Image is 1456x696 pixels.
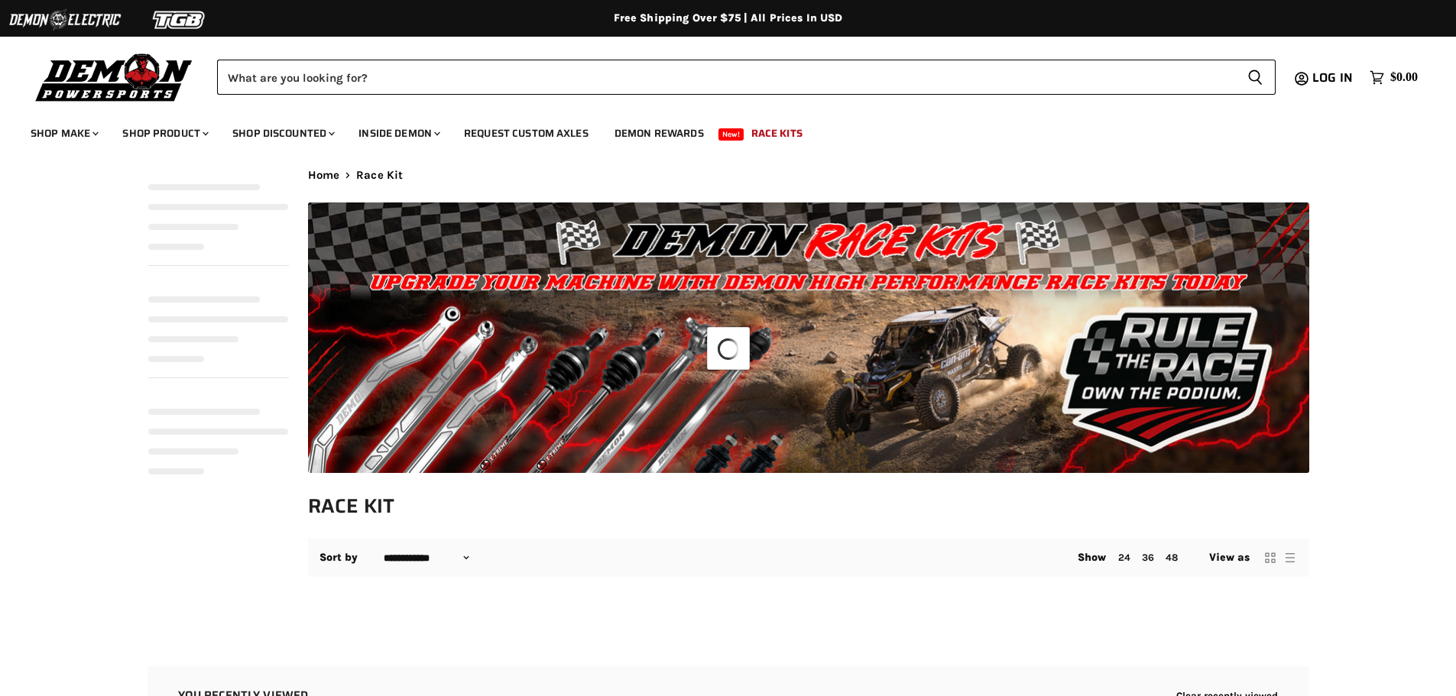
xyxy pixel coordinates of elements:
[1263,550,1278,565] button: grid view
[1312,68,1353,87] span: Log in
[19,112,1414,149] ul: Main menu
[1166,552,1178,563] a: 48
[308,539,1309,577] nav: Collection utilities
[356,169,403,182] span: Race Kit
[19,118,108,149] a: Shop Make
[111,118,218,149] a: Shop Product
[31,50,198,104] img: Demon Powersports
[122,5,237,34] img: TGB Logo 2
[1390,70,1418,85] span: $0.00
[221,118,344,149] a: Shop Discounted
[347,118,449,149] a: Inside Demon
[217,60,1235,95] input: Search
[308,169,1309,182] nav: Breadcrumbs
[1362,66,1425,89] a: $0.00
[603,118,715,149] a: Demon Rewards
[117,11,1340,25] div: Free Shipping Over $75 | All Prices In USD
[1078,551,1107,564] span: Show
[1118,552,1130,563] a: 24
[740,118,814,149] a: Race Kits
[8,5,122,34] img: Demon Electric Logo 2
[308,202,1309,474] img: Race Kit
[217,60,1276,95] form: Product
[1209,552,1250,564] span: View as
[1142,552,1154,563] a: 36
[718,128,744,141] span: New!
[319,552,358,564] label: Sort by
[1283,550,1298,565] button: list view
[1235,60,1276,95] button: Search
[308,494,1309,519] h1: Race Kit
[452,118,600,149] a: Request Custom Axles
[1305,71,1362,85] a: Log in
[308,169,340,182] a: Home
